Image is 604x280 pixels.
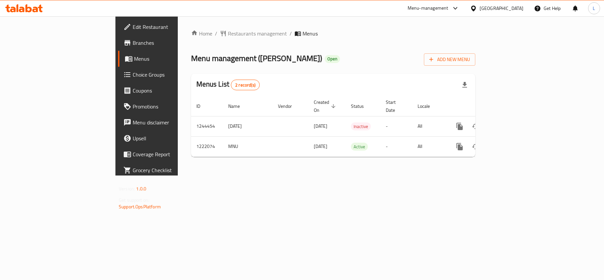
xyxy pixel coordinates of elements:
a: Edit Restaurant [118,19,216,35]
a: Menus [118,51,216,67]
span: Menu disclaimer [133,118,211,126]
div: Export file [457,77,473,93]
span: Upsell [133,134,211,142]
span: Grocery Checklist [133,166,211,174]
span: Version: [119,184,135,193]
button: more [452,118,468,134]
span: ID [196,102,209,110]
a: Restaurants management [220,30,287,37]
div: Menu-management [408,4,448,12]
span: Menu management ( [PERSON_NAME] ) [191,51,322,66]
table: enhanced table [191,96,521,157]
h2: Menus List [196,79,260,90]
a: Coverage Report [118,146,216,162]
span: Get support on: [119,196,149,204]
td: - [380,136,412,157]
div: Inactive [351,122,371,130]
li: / [290,30,292,37]
span: Created On [314,98,338,114]
td: MNU [223,136,273,157]
span: [DATE] [314,142,327,151]
span: Status [351,102,372,110]
span: Branches [133,39,211,47]
td: All [412,116,446,136]
div: Open [325,55,340,63]
span: Inactive [351,123,371,130]
a: Promotions [118,99,216,114]
span: Promotions [133,103,211,110]
a: Support.OpsPlatform [119,202,161,211]
a: Choice Groups [118,67,216,83]
button: Change Status [468,139,484,155]
span: Active [351,143,368,151]
a: Menu disclaimer [118,114,216,130]
span: Start Date [386,98,404,114]
button: Add New Menu [424,53,475,66]
a: Coupons [118,83,216,99]
span: Coverage Report [133,150,211,158]
span: Vendor [278,102,301,110]
span: Open [325,56,340,62]
span: 1.0.0 [136,184,146,193]
div: [GEOGRAPHIC_DATA] [480,5,523,12]
span: [DATE] [314,122,327,130]
a: Upsell [118,130,216,146]
td: [DATE] [223,116,273,136]
nav: breadcrumb [191,30,475,37]
span: Edit Restaurant [133,23,211,31]
button: Change Status [468,118,484,134]
span: Menus [302,30,318,37]
span: Coupons [133,87,211,95]
span: 2 record(s) [231,82,259,88]
span: L [593,5,595,12]
th: Actions [446,96,521,116]
span: Name [228,102,248,110]
a: Grocery Checklist [118,162,216,178]
a: Branches [118,35,216,51]
td: - [380,116,412,136]
span: Add New Menu [429,55,470,64]
span: Locale [418,102,438,110]
span: Menus [134,55,211,63]
button: more [452,139,468,155]
span: Restaurants management [228,30,287,37]
td: All [412,136,446,157]
div: Total records count [231,80,260,90]
span: Choice Groups [133,71,211,79]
